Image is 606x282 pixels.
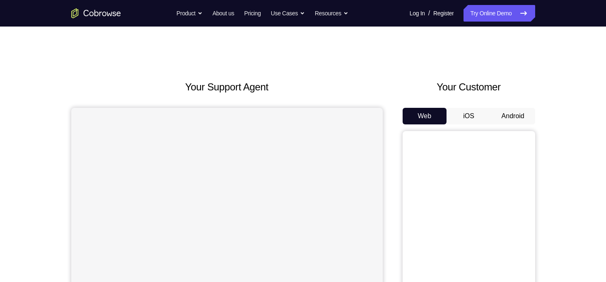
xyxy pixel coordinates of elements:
[433,5,454,22] a: Register
[71,8,121,18] a: Go to the home page
[464,5,535,22] a: Try Online Demo
[176,5,203,22] button: Product
[212,5,234,22] a: About us
[447,108,491,124] button: iOS
[403,80,535,95] h2: Your Customer
[71,80,383,95] h2: Your Support Agent
[410,5,425,22] a: Log In
[315,5,348,22] button: Resources
[403,108,447,124] button: Web
[428,8,430,18] span: /
[244,5,261,22] a: Pricing
[491,108,535,124] button: Android
[271,5,305,22] button: Use Cases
